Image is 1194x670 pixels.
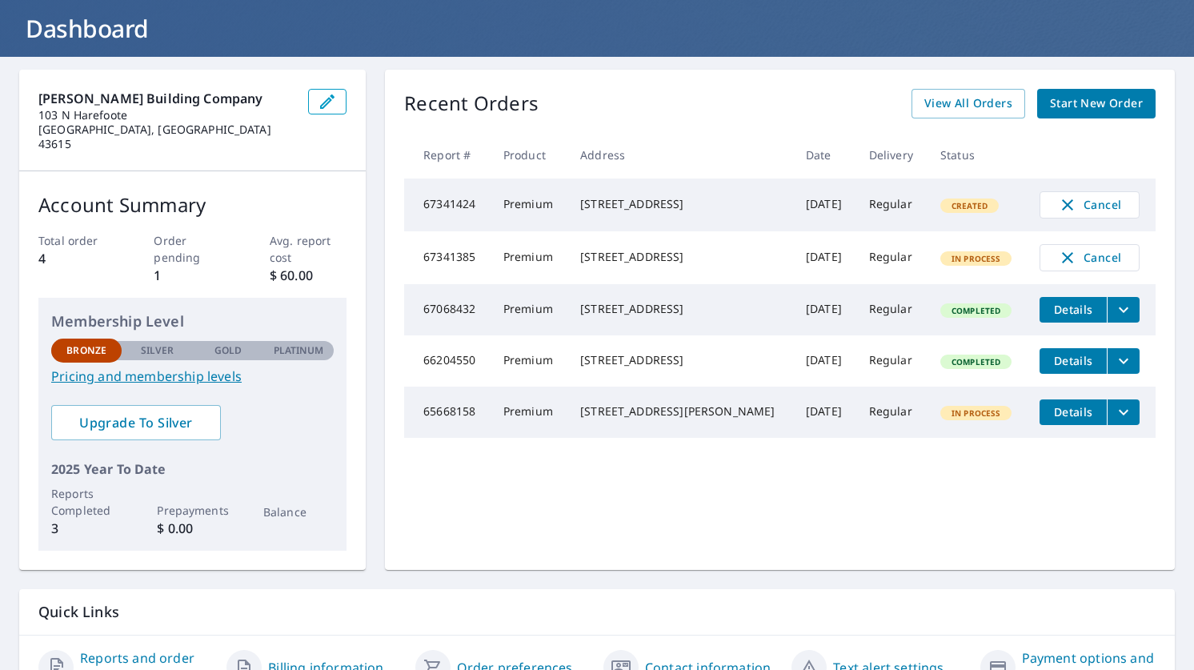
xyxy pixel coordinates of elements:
p: Silver [141,343,174,358]
span: Cancel [1056,248,1123,267]
span: In Process [942,253,1011,264]
h1: Dashboard [19,12,1175,45]
button: Cancel [1040,191,1140,219]
p: Recent Orders [404,89,539,118]
span: Details [1049,404,1097,419]
span: Upgrade To Silver [64,414,208,431]
td: 67341424 [404,179,491,231]
td: Premium [491,231,567,284]
td: [DATE] [793,284,856,335]
p: 103 N Harefoote [38,108,295,122]
button: Cancel [1040,244,1140,271]
button: detailsBtn-66204550 [1040,348,1107,374]
div: [STREET_ADDRESS] [580,249,780,265]
th: Report # [404,131,491,179]
td: 65668158 [404,387,491,438]
p: Quick Links [38,602,1156,622]
td: [DATE] [793,179,856,231]
div: [STREET_ADDRESS] [580,352,780,368]
td: 66204550 [404,335,491,387]
button: filesDropdownBtn-65668158 [1107,399,1140,425]
a: Upgrade To Silver [51,405,221,440]
span: Completed [942,305,1010,316]
td: Regular [856,179,928,231]
p: 1 [154,266,230,285]
button: detailsBtn-65668158 [1040,399,1107,425]
p: Reports Completed [51,485,122,519]
p: Membership Level [51,311,334,332]
p: Balance [263,504,334,520]
div: [STREET_ADDRESS] [580,196,780,212]
div: [STREET_ADDRESS] [580,301,780,317]
th: Delivery [856,131,928,179]
button: filesDropdownBtn-67068432 [1107,297,1140,323]
a: View All Orders [912,89,1025,118]
td: Regular [856,284,928,335]
a: Start New Order [1037,89,1156,118]
th: Status [928,131,1027,179]
div: [STREET_ADDRESS][PERSON_NAME] [580,403,780,419]
td: Premium [491,387,567,438]
td: Regular [856,231,928,284]
span: Details [1049,353,1097,368]
p: 2025 Year To Date [51,459,334,479]
p: Avg. report cost [270,232,347,266]
span: In Process [942,407,1011,419]
td: [DATE] [793,387,856,438]
td: Premium [491,335,567,387]
p: Order pending [154,232,230,266]
p: Bronze [66,343,106,358]
td: Regular [856,335,928,387]
th: Product [491,131,567,179]
td: 67341385 [404,231,491,284]
p: Prepayments [157,502,227,519]
td: Premium [491,284,567,335]
span: Completed [942,356,1010,367]
span: Start New Order [1050,94,1143,114]
td: Premium [491,179,567,231]
p: 3 [51,519,122,538]
button: filesDropdownBtn-66204550 [1107,348,1140,374]
p: $ 60.00 [270,266,347,285]
th: Date [793,131,856,179]
button: detailsBtn-67068432 [1040,297,1107,323]
th: Address [567,131,793,179]
span: View All Orders [924,94,1012,114]
a: Pricing and membership levels [51,367,334,386]
p: 4 [38,249,115,268]
span: Details [1049,302,1097,317]
p: Platinum [274,343,324,358]
span: Created [942,200,997,211]
td: Regular [856,387,928,438]
p: [PERSON_NAME] Building Company [38,89,295,108]
td: [DATE] [793,231,856,284]
td: 67068432 [404,284,491,335]
p: [GEOGRAPHIC_DATA], [GEOGRAPHIC_DATA] 43615 [38,122,295,151]
p: Gold [214,343,242,358]
p: Account Summary [38,191,347,219]
td: [DATE] [793,335,856,387]
p: $ 0.00 [157,519,227,538]
span: Cancel [1056,195,1123,215]
p: Total order [38,232,115,249]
